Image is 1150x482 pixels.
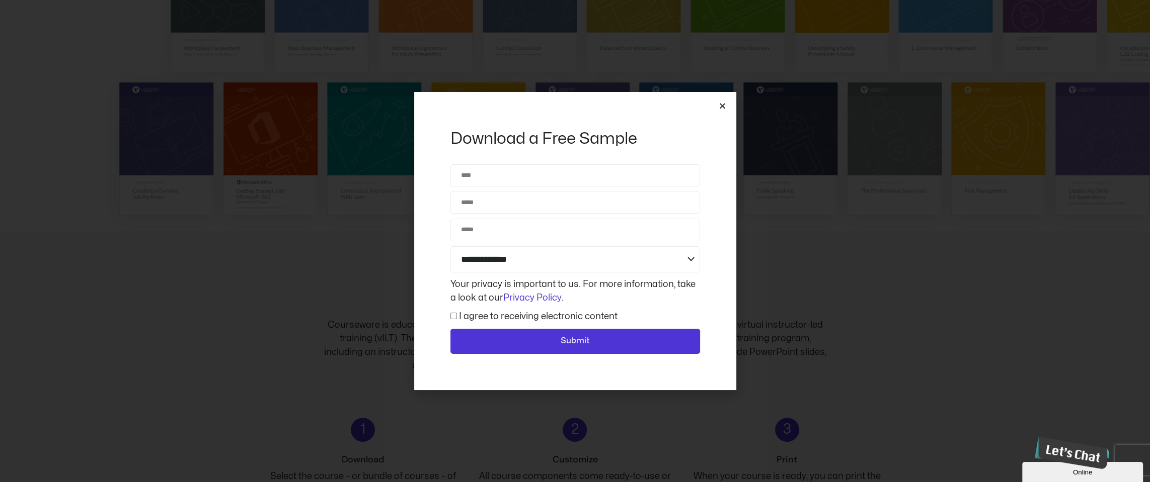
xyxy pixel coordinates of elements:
[503,294,562,302] a: Privacy Policy
[4,4,82,37] img: Chat attention grabber
[450,128,700,149] h2: Download a Free Sample
[1022,460,1145,482] iframe: chat widget
[561,335,590,348] span: Submit
[450,329,700,354] button: Submit
[719,102,726,110] a: Close
[448,277,703,305] div: Your privacy is important to us. For more information, take a look at our .
[459,312,618,321] label: I agree to receiving electronic content
[1031,432,1109,473] iframe: chat widget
